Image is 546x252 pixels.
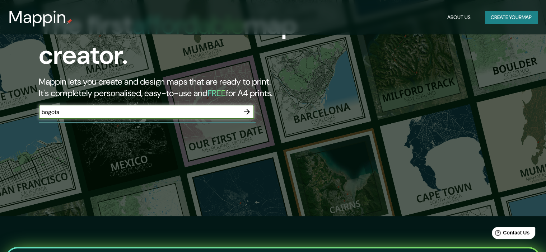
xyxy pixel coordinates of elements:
h1: The first map creator. [39,10,312,76]
h3: Mappin [9,7,66,27]
input: Choose your favourite place [39,108,240,116]
button: About Us [444,11,473,24]
h2: Mappin lets you create and design maps that are ready to print. It's completely personalised, eas... [39,76,312,99]
h5: FREE [207,87,226,99]
img: mappin-pin [66,19,72,24]
button: Create yourmap [485,11,537,24]
iframe: Help widget launcher [482,224,538,244]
